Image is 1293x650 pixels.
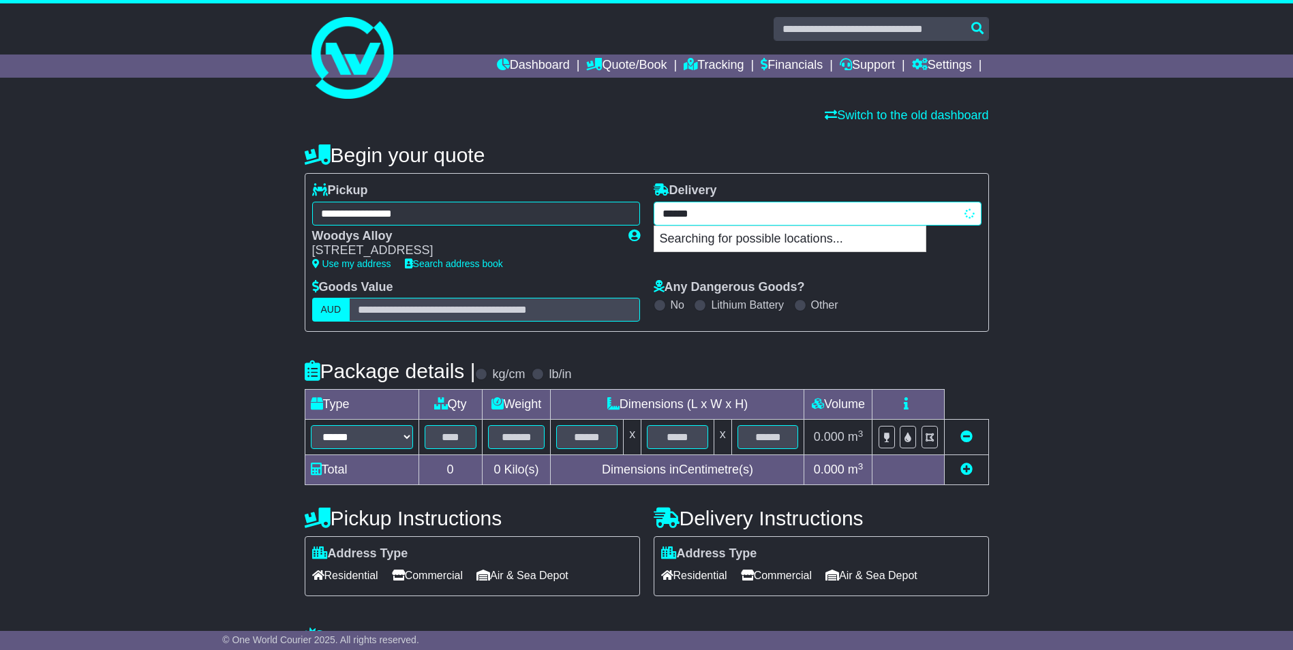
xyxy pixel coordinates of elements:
span: m [848,463,864,476]
label: Pickup [312,183,368,198]
label: No [671,298,684,311]
h4: Delivery Instructions [654,507,989,529]
label: Address Type [312,546,408,561]
span: © One World Courier 2025. All rights reserved. [222,634,419,645]
td: Qty [419,390,482,420]
a: Add new item [960,463,973,476]
td: Type [305,390,419,420]
a: Remove this item [960,430,973,444]
span: Residential [661,565,727,586]
label: Address Type [661,546,757,561]
span: Commercial [741,565,812,586]
sup: 3 [858,461,864,471]
label: Any Dangerous Goods? [654,280,805,295]
td: Dimensions (L x W x H) [551,390,804,420]
label: lb/in [549,367,571,382]
span: Commercial [392,565,463,586]
td: x [714,420,731,455]
label: Goods Value [312,280,393,295]
a: Quote/Book [586,55,667,78]
a: Tracking [684,55,744,78]
h4: Begin your quote [305,144,989,166]
label: Other [811,298,838,311]
span: 0.000 [814,430,845,444]
span: 0 [493,463,500,476]
span: Air & Sea Depot [825,565,917,586]
td: Dimensions in Centimetre(s) [551,455,804,485]
td: x [624,420,641,455]
div: Woodys Alloy [312,229,615,244]
a: Settings [912,55,972,78]
label: AUD [312,298,350,322]
h4: Package details | [305,360,476,382]
td: 0 [419,455,482,485]
div: [STREET_ADDRESS] [312,243,615,258]
p: Searching for possible locations... [654,226,926,252]
td: Weight [482,390,551,420]
typeahead: Please provide city [654,202,982,226]
sup: 3 [858,429,864,439]
span: Residential [312,565,378,586]
td: Kilo(s) [482,455,551,485]
label: kg/cm [492,367,525,382]
a: Financials [761,55,823,78]
td: Total [305,455,419,485]
a: Use my address [312,258,391,269]
span: m [848,430,864,444]
label: Delivery [654,183,717,198]
td: Volume [804,390,872,420]
h4: Warranty & Insurance [305,627,989,649]
h4: Pickup Instructions [305,507,640,529]
span: Air & Sea Depot [476,565,568,586]
a: Support [840,55,895,78]
span: 0.000 [814,463,845,476]
a: Dashboard [497,55,570,78]
a: Search address book [405,258,503,269]
label: Lithium Battery [711,298,784,311]
a: Switch to the old dashboard [825,108,988,122]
